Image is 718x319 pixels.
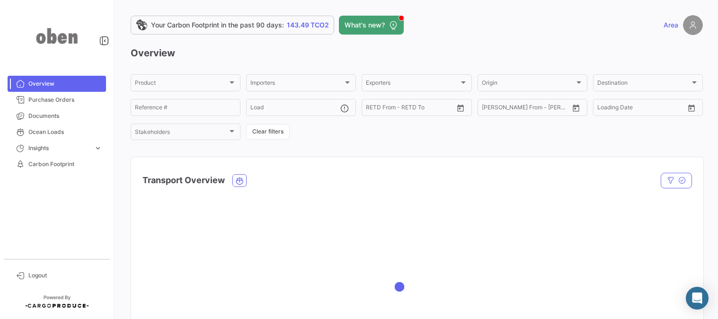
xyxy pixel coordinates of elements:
[597,106,611,112] input: From
[482,106,495,112] input: From
[8,108,106,124] a: Documents
[569,101,583,115] button: Open calendar
[339,16,404,35] button: What's new?
[94,144,102,152] span: expand_more
[366,81,459,88] span: Exporters
[246,124,290,140] button: Clear filters
[28,112,102,120] span: Documents
[366,106,379,112] input: From
[683,15,703,35] img: placeholder-user.png
[8,124,106,140] a: Ocean Loads
[8,156,106,172] a: Carbon Footprint
[684,101,699,115] button: Open calendar
[28,271,102,280] span: Logout
[233,175,246,186] button: Ocean
[386,106,427,112] input: To
[345,20,385,30] span: What's new?
[28,160,102,168] span: Carbon Footprint
[597,81,690,88] span: Destination
[8,76,106,92] a: Overview
[28,96,102,104] span: Purchase Orders
[135,130,228,137] span: Stakeholders
[131,46,703,60] h3: Overview
[151,20,284,30] span: Your Carbon Footprint in the past 90 days:
[453,101,468,115] button: Open calendar
[28,128,102,136] span: Ocean Loads
[142,174,225,187] h4: Transport Overview
[28,144,90,152] span: Insights
[135,81,228,88] span: Product
[664,20,678,30] span: Area
[287,20,329,30] span: 143.49 TCO2
[617,106,659,112] input: To
[250,81,343,88] span: Importers
[28,80,102,88] span: Overview
[33,11,80,61] img: oben-logo.png
[686,287,709,310] div: Abrir Intercom Messenger
[8,92,106,108] a: Purchase Orders
[502,106,543,112] input: To
[482,81,575,88] span: Origin
[131,16,334,35] a: Your Carbon Footprint in the past 90 days:143.49 TCO2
